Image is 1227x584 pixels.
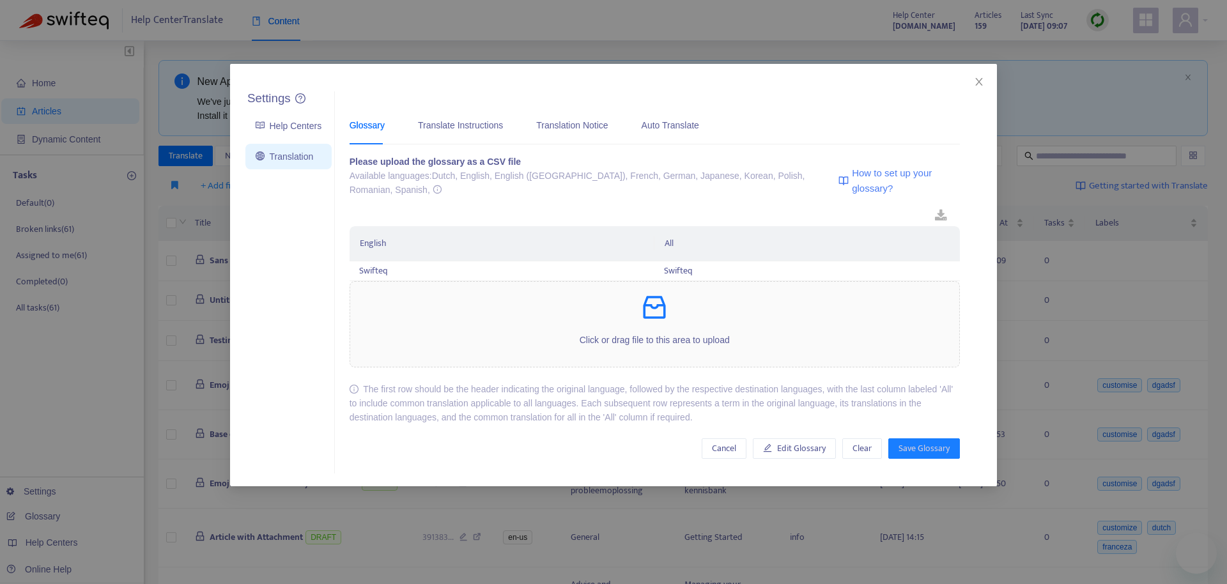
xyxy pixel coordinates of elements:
span: inbox [639,292,670,323]
p: Click or drag file to this area to upload [350,333,959,347]
button: Cancel [702,438,746,459]
div: Glossary [350,118,385,132]
div: Please upload the glossary as a CSV file [350,155,835,169]
span: Clear [853,442,872,456]
span: Edit Glossary [777,442,826,456]
div: Translate Instructions [418,118,503,132]
a: Help Centers [256,121,321,131]
th: All [654,226,960,261]
span: edit [763,443,772,452]
th: English [350,226,655,261]
a: Translation [256,151,313,162]
div: Available languages: Dutch, English, English ([GEOGRAPHIC_DATA]), French, German, Japanese, Korea... [350,169,835,197]
div: Translation Notice [536,118,608,132]
div: The first row should be the header indicating the original language, followed by the respective d... [350,382,960,424]
button: Edit Glossary [753,438,836,459]
button: Save Glossary [888,438,960,459]
span: inboxClick or drag file to this area to upload [350,282,959,367]
span: info-circle [350,385,359,394]
span: close [974,77,984,87]
button: Clear [842,438,882,459]
div: Swifteq [359,264,645,278]
button: Close [972,75,986,89]
span: How to set up your glossary? [852,165,960,196]
span: Cancel [712,442,736,456]
h5: Settings [247,91,291,106]
div: Auto Translate [642,118,699,132]
a: question-circle [295,93,305,104]
div: Swifteq [664,264,950,278]
img: image-link [838,176,849,186]
a: How to set up your glossary? [838,155,960,206]
iframe: Button to launch messaging window [1176,533,1217,574]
